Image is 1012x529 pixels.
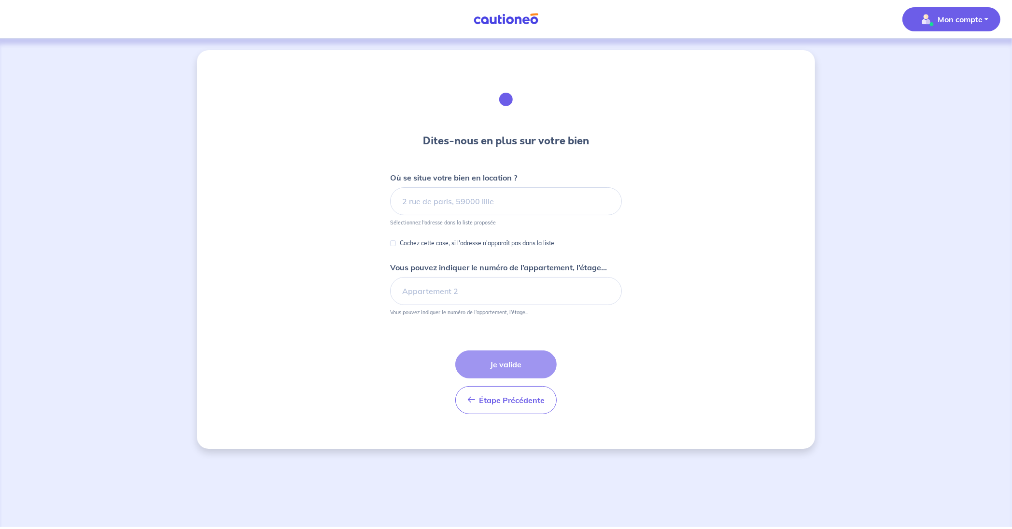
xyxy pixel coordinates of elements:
input: 2 rue de paris, 59000 lille [390,187,622,215]
img: illu_houses.svg [480,73,532,125]
p: Mon compte [938,14,983,25]
p: Vous pouvez indiquer le numéro de l’appartement, l’étage... [390,309,528,316]
img: illu_account_valid_menu.svg [918,12,934,27]
p: Sélectionnez l'adresse dans la liste proposée [390,219,496,226]
p: Cochez cette case, si l'adresse n'apparaît pas dans la liste [400,237,554,249]
p: Vous pouvez indiquer le numéro de l’appartement, l’étage... [390,262,607,273]
button: Étape Précédente [455,386,557,414]
button: illu_account_valid_menu.svgMon compte [902,7,1000,31]
span: Étape Précédente [479,395,545,405]
input: Appartement 2 [390,277,622,305]
img: Cautioneo [470,13,542,25]
p: Où se situe votre bien en location ? [390,172,517,183]
h3: Dites-nous en plus sur votre bien [423,133,589,149]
